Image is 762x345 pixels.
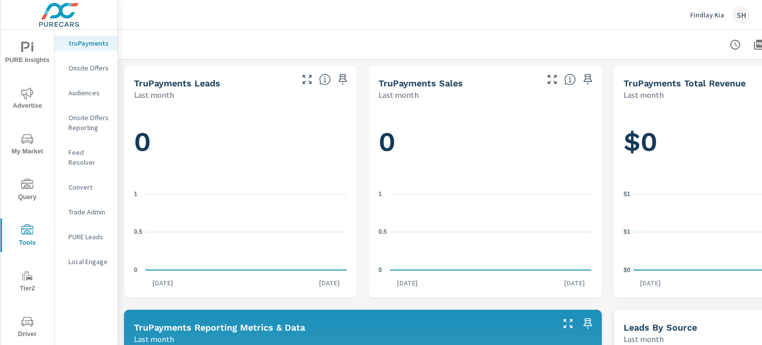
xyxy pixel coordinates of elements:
[68,257,110,267] p: Local Engage
[134,89,174,101] p: Last month
[624,78,746,88] h5: truPayments Total Revenue
[564,73,576,85] span: Number of sales matched to a truPayments lead. [Source: This data is sourced from the dealer's DM...
[379,78,463,88] h5: truPayments Sales
[3,42,51,66] span: PURE Insights
[624,267,631,274] text: $0
[55,229,118,244] div: PURE Leads
[379,125,591,159] h1: 0
[68,147,110,167] p: Feed Resolver
[3,224,51,249] span: Tools
[624,228,631,235] text: $1
[68,232,110,242] p: PURE Leads
[557,278,592,288] p: [DATE]
[134,125,347,159] h1: 0
[68,113,110,133] p: Onsite Offers Reporting
[134,191,137,198] text: 1
[134,228,142,235] text: 0.5
[732,6,750,24] div: SH
[335,71,351,87] span: Save this to your personalized report
[134,333,174,345] p: Last month
[55,145,118,170] div: Feed Resolver
[544,71,560,87] button: Make Fullscreen
[68,207,110,217] p: Trade Admin
[68,63,110,73] p: Onsite Offers
[624,89,664,101] p: Last month
[3,316,51,340] span: Driver
[134,322,305,333] h5: truPayments Reporting Metrics & Data
[55,85,118,100] div: Audiences
[55,180,118,195] div: Convert
[379,267,382,274] text: 0
[3,270,51,294] span: Tier2
[690,10,724,19] p: Findlay Kia
[55,254,118,269] div: Local Engage
[134,267,137,274] text: 0
[390,278,425,288] p: [DATE]
[580,71,596,87] span: Save this to your personalized report
[319,73,331,85] span: The number of truPayments leads.
[624,191,631,198] text: $1
[145,278,180,288] p: [DATE]
[3,87,51,112] span: Advertise
[55,205,118,219] div: Trade Admin
[580,316,596,332] span: Save this to your personalized report
[68,38,110,48] p: truPayments
[633,278,668,288] p: [DATE]
[379,191,382,198] text: 1
[624,333,664,345] p: Last month
[55,61,118,75] div: Onsite Offers
[68,88,110,98] p: Audiences
[3,133,51,157] span: My Market
[55,36,118,51] div: truPayments
[312,278,347,288] p: [DATE]
[379,228,387,235] text: 0.5
[55,110,118,135] div: Onsite Offers Reporting
[624,322,697,333] h5: Leads By Source
[68,182,110,192] p: Convert
[299,71,315,87] button: Make Fullscreen
[560,316,576,332] button: Make Fullscreen
[3,179,51,203] span: Query
[379,89,419,101] p: Last month
[134,78,220,88] h5: truPayments Leads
